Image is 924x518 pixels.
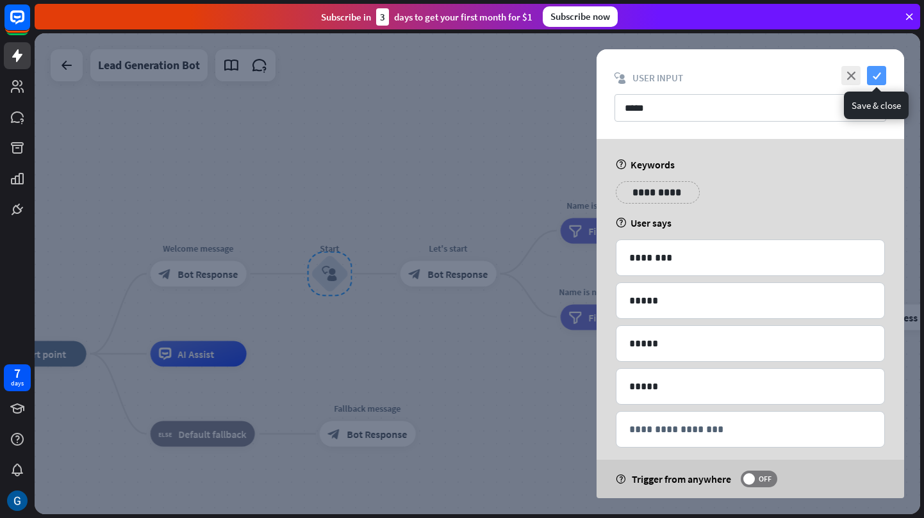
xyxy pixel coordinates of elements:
button: Open LiveChat chat widget [10,5,49,44]
div: 7 [14,368,21,379]
div: Subscribe in days to get your first month for $1 [321,8,532,26]
div: Subscribe now [543,6,618,27]
span: Trigger from anywhere [632,473,731,485]
span: OFF [755,474,775,484]
i: help [616,474,625,484]
span: User Input [632,72,683,84]
a: 7 days [4,364,31,391]
div: User says [616,216,885,229]
i: check [867,66,886,85]
div: 3 [376,8,389,26]
i: block_user_input [615,72,626,84]
i: close [841,66,861,85]
i: help [616,159,627,170]
i: help [616,218,627,228]
div: Keywords [616,158,885,171]
div: days [11,379,24,388]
